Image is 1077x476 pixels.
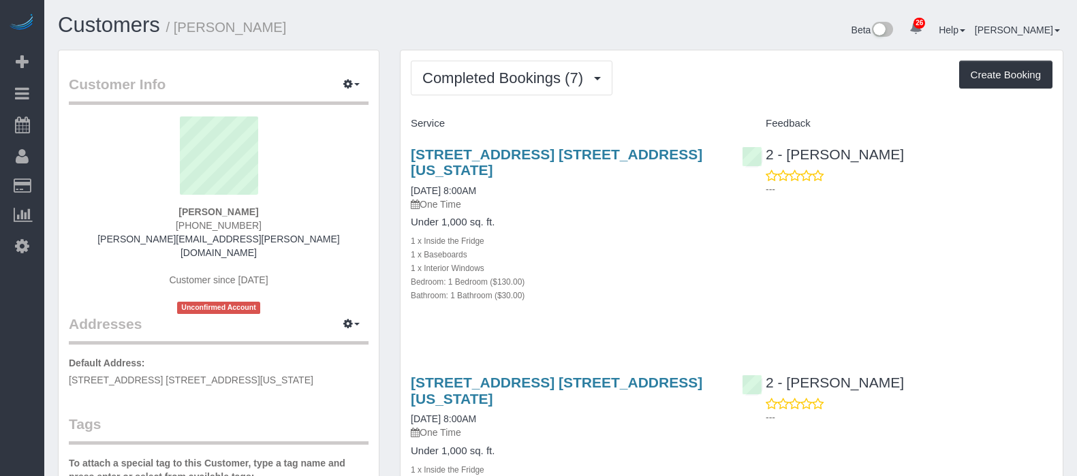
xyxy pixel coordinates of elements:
span: Customer since [DATE] [169,274,268,285]
small: Bedroom: 1 Bedroom ($130.00) [411,277,525,287]
a: Beta [852,25,894,35]
strong: [PERSON_NAME] [178,206,258,217]
small: Bathroom: 1 Bathroom ($30.00) [411,291,525,300]
span: [STREET_ADDRESS] [STREET_ADDRESS][US_STATE] [69,375,313,385]
p: --- [766,183,1052,196]
img: Automaid Logo [8,14,35,33]
a: [DATE] 8:00AM [411,185,476,196]
button: Create Booking [959,61,1052,89]
button: Completed Bookings (7) [411,61,612,95]
hm-ph: [PHONE_NUMBER] [176,220,262,231]
a: [PERSON_NAME] [975,25,1060,35]
a: [DATE] 8:00AM [411,413,476,424]
small: 1 x Inside the Fridge [411,236,484,246]
p: One Time [411,426,721,439]
span: Unconfirmed Account [177,302,260,313]
span: 26 [914,18,925,29]
legend: Tags [69,414,369,445]
p: --- [766,411,1052,424]
a: 26 [903,14,929,44]
small: 1 x Baseboards [411,250,467,259]
img: New interface [871,22,893,39]
small: / [PERSON_NAME] [166,20,287,35]
h4: Under 1,000 sq. ft. [411,445,721,457]
a: [STREET_ADDRESS] [STREET_ADDRESS][US_STATE] [411,375,702,406]
span: Completed Bookings (7) [422,69,590,86]
h4: Service [411,118,721,129]
label: Default Address: [69,356,145,370]
a: 2 - [PERSON_NAME] [742,375,904,390]
a: [PERSON_NAME][EMAIL_ADDRESS][PERSON_NAME][DOMAIN_NAME] [97,234,340,258]
a: Help [939,25,965,35]
a: Customers [58,13,160,37]
small: 1 x Interior Windows [411,264,484,273]
h4: Feedback [742,118,1052,129]
legend: Customer Info [69,74,369,105]
a: [STREET_ADDRESS] [STREET_ADDRESS][US_STATE] [411,146,702,178]
p: One Time [411,197,721,211]
a: 2 - [PERSON_NAME] [742,146,904,162]
h4: Under 1,000 sq. ft. [411,217,721,228]
small: 1 x Inside the Fridge [411,465,484,475]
